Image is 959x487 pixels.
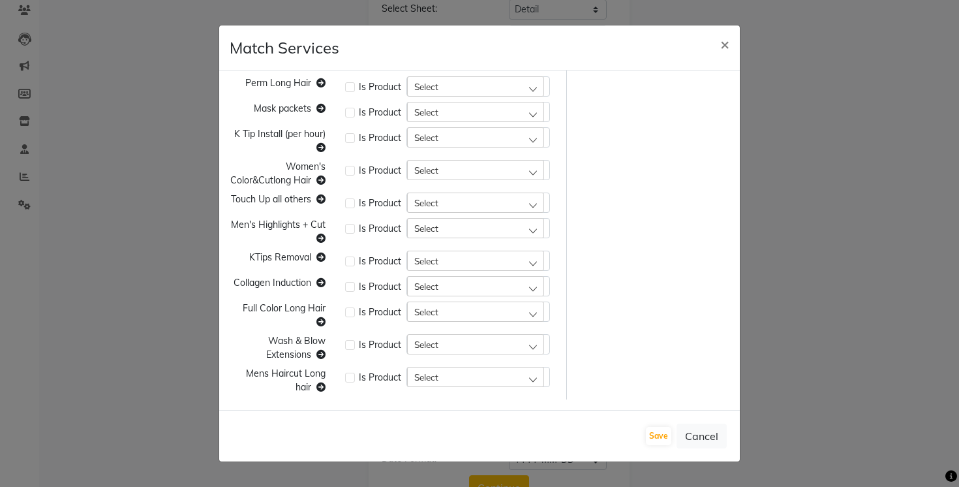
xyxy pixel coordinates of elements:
span: Select [414,81,438,92]
span: Select [414,306,438,317]
span: Select [414,197,438,208]
span: Is Product [359,106,401,119]
span: Select [414,106,438,118]
span: Mens Haircut Long hair [246,368,326,393]
span: Select [414,255,438,266]
h4: Match Services [230,36,339,59]
span: Is Product [359,280,401,294]
span: Mask packets [254,102,311,114]
span: Select [414,165,438,176]
span: Select [414,223,438,234]
span: Touch Up all others [231,193,311,205]
button: Close [710,25,740,62]
span: K Tip Install (per hour) [234,128,326,140]
span: Select [414,281,438,292]
span: × [720,34,729,54]
span: Is Product [359,255,401,268]
button: Save [646,427,671,445]
span: Men's Highlights + Cut [231,219,326,230]
button: Cancel [677,424,727,448]
span: Select [414,339,438,350]
span: Is Product [359,164,401,178]
span: Is Product [359,338,401,352]
span: Is Product [359,222,401,236]
span: Full Color Long Hair [243,302,326,314]
span: KTips Removal [249,251,311,263]
span: Collagen Induction [234,277,311,289]
span: Perm Long Hair [245,77,311,89]
span: Is Product [359,371,401,385]
span: Is Product [359,80,401,94]
span: Wash & Blow Extensions [266,335,326,360]
span: Is Product [359,131,401,145]
span: Is Product [359,306,401,319]
span: Select [414,371,438,383]
span: Is Product [359,196,401,210]
span: Select [414,132,438,143]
